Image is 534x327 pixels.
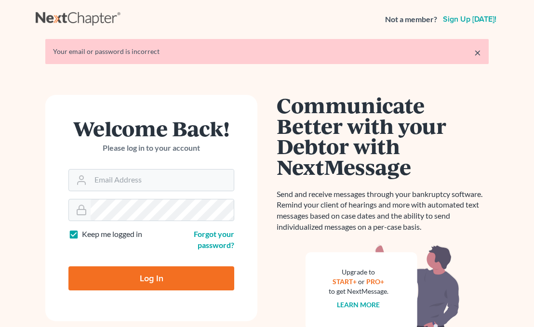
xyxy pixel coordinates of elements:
strong: Not a member? [385,14,437,25]
label: Keep me logged in [82,229,142,240]
a: Learn more [337,301,380,309]
h1: Welcome Back! [68,118,234,139]
p: Please log in to your account [68,143,234,154]
p: Send and receive messages through your bankruptcy software. Remind your client of hearings and mo... [277,189,489,233]
a: PRO+ [367,277,385,286]
a: × [474,47,481,58]
div: Your email or password is incorrect [53,47,481,56]
h1: Communicate Better with your Debtor with NextMessage [277,95,489,177]
div: to get NextMessage. [329,287,388,296]
a: Forgot your password? [194,229,234,249]
input: Email Address [91,170,234,191]
a: Sign up [DATE]! [441,15,498,23]
div: Upgrade to [329,267,388,277]
a: START+ [333,277,357,286]
input: Log In [68,266,234,290]
span: or [359,277,365,286]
